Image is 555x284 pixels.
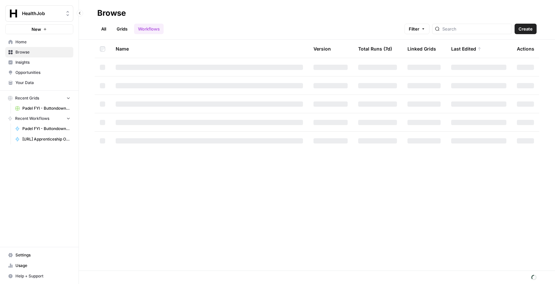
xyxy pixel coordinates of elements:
button: Filter [405,24,429,34]
span: Filter [409,26,419,32]
div: Total Runs (7d) [358,40,392,58]
button: Recent Grids [5,93,73,103]
span: Your Data [15,80,70,86]
button: New [5,24,73,34]
span: [URL] Apprenticeship Output Rewrite [22,136,70,142]
span: Settings [15,252,70,258]
div: Last Edited [451,40,481,58]
span: Help + Support [15,273,70,279]
button: Workspace: HealthJob [5,5,73,22]
a: Browse [5,47,73,57]
button: Create [515,24,537,34]
button: Help + Support [5,271,73,281]
a: Opportunities [5,67,73,78]
div: Name [116,40,303,58]
a: Insights [5,57,73,68]
span: Usage [15,263,70,269]
a: Usage [5,260,73,271]
a: All [97,24,110,34]
span: Recent Workflows [15,116,49,121]
div: Actions [517,40,534,58]
span: Padel FYI - Buttondown -Newsletter Generation Grid [22,105,70,111]
span: Home [15,39,70,45]
div: Version [313,40,331,58]
span: Create [519,26,533,32]
span: Browse [15,49,70,55]
a: Padel FYI - Buttondown -Newsletter Generation Grid [12,103,73,114]
a: Grids [113,24,131,34]
button: Recent Workflows [5,114,73,123]
span: Insights [15,59,70,65]
a: Padel FYI - Buttondown -Newsletter Generation [12,123,73,134]
span: HealthJob [22,10,62,17]
span: Padel FYI - Buttondown -Newsletter Generation [22,126,70,132]
div: Browse [97,8,126,18]
a: Your Data [5,77,73,88]
div: Linked Grids [407,40,436,58]
a: Home [5,37,73,47]
span: New [32,26,41,33]
span: Recent Grids [15,95,39,101]
input: Search [442,26,509,32]
img: HealthJob Logo [8,8,19,19]
a: [URL] Apprenticeship Output Rewrite [12,134,73,144]
span: Opportunities [15,70,70,76]
a: Workflows [134,24,164,34]
a: Settings [5,250,73,260]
